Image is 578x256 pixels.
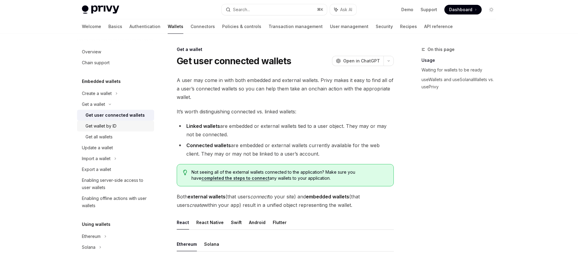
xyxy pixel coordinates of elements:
[186,142,231,148] strong: Connected wallets
[486,5,496,14] button: Toggle dark mode
[77,193,154,211] a: Enabling offline actions with user wallets
[222,19,261,34] a: Policies & controls
[129,19,160,34] a: Authentication
[183,170,187,175] svg: Tip
[188,194,225,200] strong: external wallets
[82,155,110,162] div: Import a wallet
[332,56,384,66] button: Open in ChatGPT
[108,19,122,34] a: Basics
[231,215,242,229] button: Swift
[82,244,95,251] div: Solana
[82,144,113,151] div: Update a wallet
[204,237,219,251] button: Solana
[449,7,472,13] span: Dashboard
[306,194,349,200] strong: embedded wallets
[82,59,110,66] div: Chain support
[77,57,154,68] a: Chain support
[77,142,154,153] a: Update a wallet
[82,221,110,228] h5: Using wallets
[82,78,121,85] h5: Embedded wallets
[85,112,145,119] div: Get user connected wallets
[189,202,204,208] em: create
[343,58,380,64] span: Open in ChatGPT
[424,19,453,34] a: API reference
[233,6,250,13] div: Search...
[191,19,215,34] a: Connectors
[77,131,154,142] a: Get all wallets
[77,121,154,131] a: Get wallet by ID
[340,7,352,13] span: Ask AI
[427,46,455,53] span: On this page
[82,166,111,173] div: Export a wallet
[191,169,387,181] span: Not seeing all of the external wallets connected to the application? Make sure you have any walle...
[177,55,291,66] h1: Get user connected wallets
[273,215,287,229] button: Flutter
[168,19,183,34] a: Wallets
[201,175,269,181] a: completed the steps to connect
[421,55,501,65] a: Usage
[177,237,197,251] button: Ethereum
[77,164,154,175] a: Export a wallet
[317,7,323,12] span: ⌘ K
[421,7,437,13] a: Support
[85,133,113,141] div: Get all wallets
[82,19,101,34] a: Welcome
[421,75,501,92] a: useWallets and useSolanaWallets vs. usePrivy
[82,90,112,97] div: Create a wallet
[249,215,266,229] button: Android
[82,5,119,14] img: light logo
[376,19,393,34] a: Security
[250,194,268,200] em: connect
[177,215,189,229] button: React
[177,192,394,209] span: Both (that users to your site) and (that users within your app) result in a unified object repres...
[269,19,323,34] a: Transaction management
[196,215,224,229] button: React Native
[77,46,154,57] a: Overview
[330,19,368,34] a: User management
[77,175,154,193] a: Enabling server-side access to user wallets
[77,110,154,121] a: Get user connected wallets
[400,19,417,34] a: Recipes
[82,101,105,108] div: Get a wallet
[444,5,482,14] a: Dashboard
[82,233,101,240] div: Ethereum
[177,141,394,158] li: are embedded or external wallets currently available for the web client. They may or may not be l...
[186,123,220,129] strong: Linked wallets
[82,177,151,191] div: Enabling server-side access to user wallets
[177,46,394,52] div: Get a wallet
[82,48,101,55] div: Overview
[401,7,413,13] a: Demo
[330,4,356,15] button: Ask AI
[177,76,394,101] span: A user may come in with both embedded and external wallets. Privy makes it easy to find all of a ...
[222,4,327,15] button: Search...⌘K
[177,107,394,116] span: It’s worth distinguishing connected vs. linked wallets:
[177,122,394,139] li: are embedded or external wallets tied to a user object. They may or may not be connected.
[85,122,117,130] div: Get wallet by ID
[82,195,151,209] div: Enabling offline actions with user wallets
[421,65,501,75] a: Waiting for wallets to be ready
